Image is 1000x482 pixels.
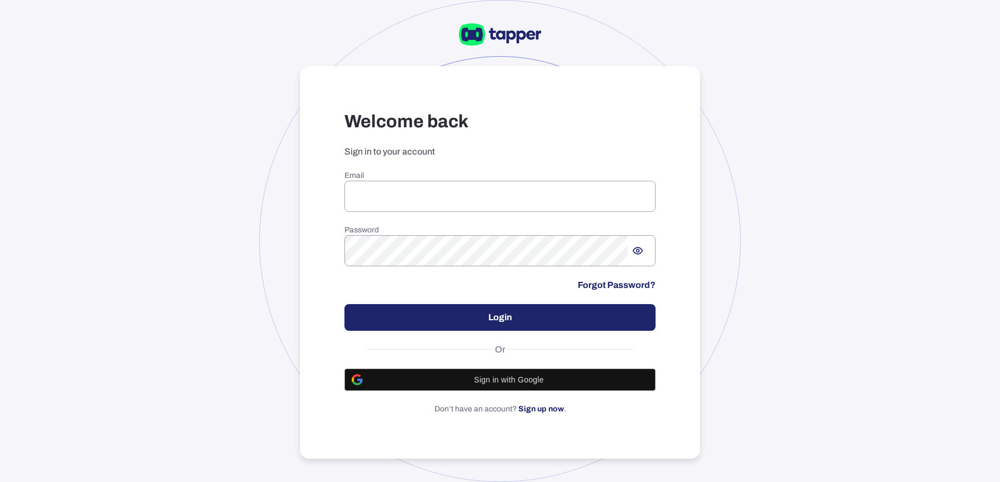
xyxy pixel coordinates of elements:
span: Sign in with Google [369,375,648,384]
h3: Welcome back [344,111,656,133]
a: Forgot Password? [578,280,656,291]
p: Don’t have an account? . [344,404,656,414]
span: Or [492,344,508,355]
h6: Email [344,171,656,181]
button: Show password [628,241,648,261]
h6: Password [344,225,656,235]
button: Login [344,304,656,331]
button: Sign in with Google [344,369,656,391]
a: Sign up now [518,405,564,413]
p: Sign in to your account [344,146,656,157]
